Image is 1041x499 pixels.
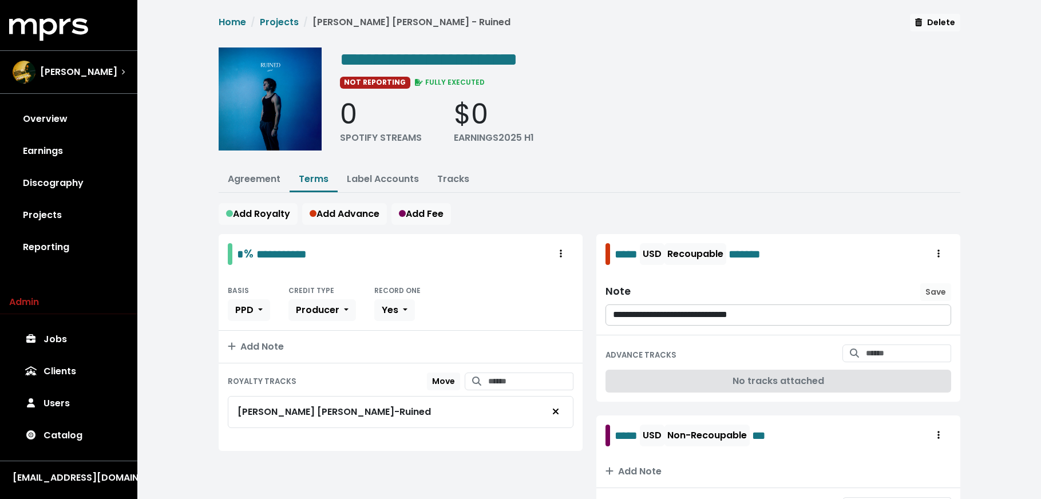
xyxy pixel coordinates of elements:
[910,14,960,31] button: Delete
[219,47,322,151] img: Album cover for this project
[244,245,254,262] span: %
[615,427,638,444] span: Edit value
[256,248,307,260] span: Edit value
[454,98,534,131] div: $0
[543,401,568,423] button: Remove royalty target
[13,61,35,84] img: The selected account / producer
[615,245,638,263] span: Edit value
[226,207,290,220] span: Add Royalty
[40,65,117,79] span: [PERSON_NAME]
[219,203,298,225] button: Add Royalty
[9,355,128,387] a: Clients
[299,15,510,29] li: [PERSON_NAME] [PERSON_NAME] - Ruined
[340,131,422,145] div: SPOTIFY STREAMS
[228,286,249,295] small: BASIS
[548,243,573,265] button: Royalty administration options
[228,376,296,387] small: ROYALTY TRACKS
[260,15,299,29] a: Projects
[228,340,284,353] span: Add Note
[219,331,583,363] button: Add Note
[926,243,951,265] button: Royalty administration options
[296,303,339,316] span: Producer
[340,77,411,88] span: NOT REPORTING
[9,103,128,135] a: Overview
[667,247,723,260] span: Recoupable
[640,425,664,446] button: USD
[596,456,960,488] button: Add Note
[488,373,573,390] input: Search for tracks by title and link them to this royalty
[866,344,951,362] input: Search for tracks by title and link them to this advance
[13,471,125,485] div: [EMAIL_ADDRESS][DOMAIN_NAME]
[9,470,128,485] button: [EMAIL_ADDRESS][DOMAIN_NAME]
[667,429,747,442] span: Non-Recoupable
[302,203,387,225] button: Add Advance
[238,405,431,419] div: [PERSON_NAME] [PERSON_NAME] - Ruined
[605,465,662,478] span: Add Note
[228,172,280,185] a: Agreement
[9,387,128,419] a: Users
[9,231,128,263] a: Reporting
[605,350,676,361] small: ADVANCE TRACKS
[454,131,534,145] div: EARNINGS 2025 H1
[605,286,631,298] div: Note
[664,243,726,265] button: Recoupable
[391,203,451,225] button: Add Fee
[915,17,955,28] span: Delete
[9,135,128,167] a: Earnings
[228,299,270,321] button: PPD
[729,245,761,263] span: Edit value
[437,172,469,185] a: Tracks
[399,207,444,220] span: Add Fee
[643,247,662,260] span: USD
[340,50,517,69] span: Edit value
[926,425,951,446] button: Royalty administration options
[374,286,421,295] small: RECORD ONE
[347,172,419,185] a: Label Accounts
[299,172,328,185] a: Terms
[219,15,510,38] nav: breadcrumb
[382,303,398,316] span: Yes
[643,429,662,442] span: USD
[9,323,128,355] a: Jobs
[432,375,455,387] span: Move
[288,286,334,295] small: CREDIT TYPE
[9,419,128,452] a: Catalog
[9,199,128,231] a: Projects
[288,299,356,321] button: Producer
[219,15,246,29] a: Home
[9,22,88,35] a: mprs logo
[413,77,485,87] span: FULLY EXECUTED
[340,98,422,131] div: 0
[640,243,664,265] button: USD
[237,248,244,260] span: Edit value
[9,167,128,199] a: Discography
[427,373,460,390] button: Move
[605,370,951,393] div: No tracks attached
[752,427,765,444] span: Edit value
[374,299,415,321] button: Yes
[235,303,254,316] span: PPD
[664,425,750,446] button: Non-Recoupable
[310,207,379,220] span: Add Advance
